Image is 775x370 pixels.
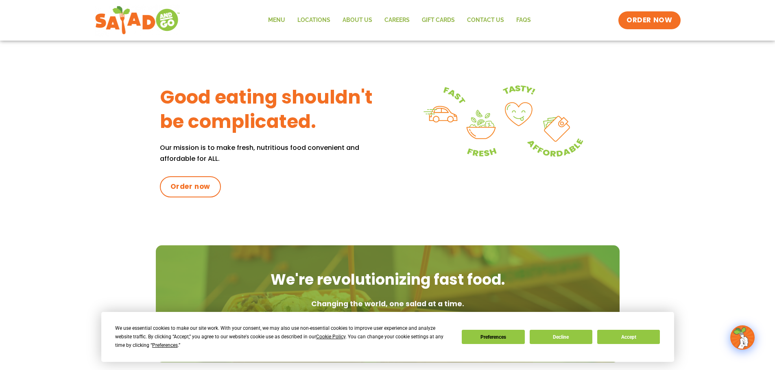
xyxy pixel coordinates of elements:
[530,330,592,344] button: Decline
[160,176,221,197] a: Order now
[164,270,611,290] h2: We're revolutionizing fast food.
[462,330,524,344] button: Preferences
[115,324,452,350] div: We use essential cookies to make our site work. With your consent, we may also use non-essential ...
[95,4,181,37] img: new-SAG-logo-768×292
[262,11,291,30] a: Menu
[316,334,345,340] span: Cookie Policy
[291,11,336,30] a: Locations
[170,182,210,192] span: Order now
[160,142,388,164] p: Our mission is to make fresh, nutritious food convenient and affordable for ALL.
[461,11,510,30] a: Contact Us
[160,85,388,134] h3: Good eating shouldn't be complicated.
[378,11,416,30] a: Careers
[336,11,378,30] a: About Us
[164,298,611,310] p: Changing the world, one salad at a time.
[101,312,674,362] div: Cookie Consent Prompt
[416,11,461,30] a: GIFT CARDS
[510,11,537,30] a: FAQs
[618,11,680,29] a: ORDER NOW
[152,342,178,348] span: Preferences
[262,11,537,30] nav: Menu
[627,15,672,25] span: ORDER NOW
[731,326,754,349] img: wpChatIcon
[597,330,660,344] button: Accept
